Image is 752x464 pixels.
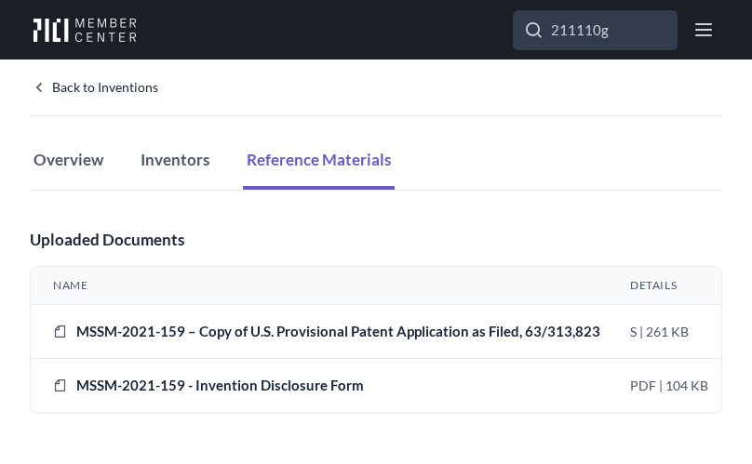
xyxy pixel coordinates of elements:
[137,133,213,190] button: Inventors
[630,378,708,393] span: pdf | 104 KB
[67,374,364,397] a: MSSM-2021-159 - Invention Disclosure Form
[30,78,158,97] a: Back to Inventions
[243,133,395,190] button: Reference Materials
[630,324,689,339] span: S | 261 KB
[67,320,600,343] a: MSSM-2021-159 – Copy of U.S. Provisional Patent Application as Filed, 63/313,823
[30,133,107,190] button: Overview
[608,267,731,305] th: Details
[30,18,137,42] img: Workflow
[52,78,158,97] span: Back to Inventions
[513,10,678,50] input: Search
[30,133,722,190] nav: Tabs
[31,267,608,305] th: Name
[30,228,722,251] h3: Uploaded Documents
